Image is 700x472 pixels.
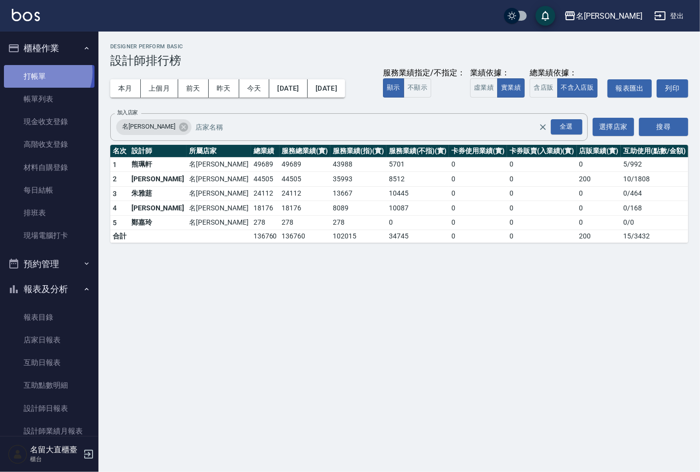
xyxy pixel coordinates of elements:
td: 0 [507,186,577,201]
td: 44505 [251,172,280,187]
td: 49689 [280,157,331,172]
button: 搜尋 [639,118,688,136]
td: 0 [577,215,621,230]
td: 朱雅莛 [129,186,187,201]
div: 全選 [551,119,582,135]
td: 0 / 464 [621,186,688,201]
div: 總業績依據： [530,68,603,78]
h3: 設計師排行榜 [110,54,688,67]
th: 店販業績(實) [577,145,621,158]
td: 18176 [280,201,331,216]
td: 200 [577,230,621,243]
a: 現場電腦打卡 [4,224,95,247]
span: 5 [113,219,117,227]
th: 卡券使用業績(實) [449,145,507,158]
td: 35993 [330,172,386,187]
td: 名[PERSON_NAME] [187,157,251,172]
td: 0 [507,201,577,216]
td: [PERSON_NAME] [129,172,187,187]
span: 2 [113,175,117,183]
td: 8089 [330,201,386,216]
div: 名[PERSON_NAME] [576,10,642,22]
button: 列印 [657,79,688,98]
button: 前天 [178,79,209,98]
button: 虛業績 [470,78,498,98]
td: 0 [577,186,621,201]
td: 10445 [386,186,449,201]
a: 互助點數明細 [4,374,95,397]
td: 0 [507,157,577,172]
th: 互助使用(點數/金額) [621,145,688,158]
span: 名[PERSON_NAME] [116,122,181,132]
button: 櫃檯作業 [4,35,95,61]
a: 報表匯出 [607,79,652,98]
td: 136760 [251,230,280,243]
span: 3 [113,190,117,198]
td: 8512 [386,172,449,187]
div: 業績依據： [470,68,525,78]
input: 店家名稱 [193,118,555,135]
td: 鄭嘉玲 [129,215,187,230]
div: 名[PERSON_NAME] [116,119,191,135]
button: 今天 [239,79,270,98]
a: 報表目錄 [4,306,95,329]
button: 昨天 [209,79,239,98]
button: [DATE] [308,79,345,98]
td: 5 / 992 [621,157,688,172]
h2: Designer Perform Basic [110,43,688,50]
td: 15 / 3432 [621,230,688,243]
td: 0 [507,215,577,230]
button: Open [549,117,584,136]
th: 卡券販賣(入業績)(實) [507,145,577,158]
button: 含店販 [530,78,557,98]
a: 打帳單 [4,65,95,88]
td: 34745 [386,230,449,243]
img: Person [8,444,28,464]
a: 高階收支登錄 [4,133,95,156]
th: 服務業績(不指)(實) [386,145,449,158]
td: 0 [449,157,507,172]
button: Clear [536,120,550,134]
td: 43988 [330,157,386,172]
label: 加入店家 [117,109,138,116]
button: save [536,6,555,26]
td: 49689 [251,157,280,172]
button: 不含入店販 [557,78,598,98]
td: 0 / 168 [621,201,688,216]
th: 名次 [110,145,129,158]
a: 帳單列表 [4,88,95,110]
th: 服務總業績(實) [280,145,331,158]
td: 熊珮軒 [129,157,187,172]
td: 44505 [280,172,331,187]
p: 櫃台 [30,455,80,464]
td: 278 [330,215,386,230]
a: 材料自購登錄 [4,156,95,179]
td: 24112 [280,186,331,201]
td: 200 [577,172,621,187]
th: 所屬店家 [187,145,251,158]
td: 0 [449,186,507,201]
button: 報表及分析 [4,276,95,302]
a: 店家日報表 [4,329,95,351]
td: 278 [280,215,331,230]
th: 設計師 [129,145,187,158]
button: [DATE] [269,79,307,98]
button: 預約管理 [4,251,95,277]
td: [PERSON_NAME] [129,201,187,216]
img: Logo [12,9,40,21]
a: 設計師日報表 [4,397,95,420]
td: 0 / 0 [621,215,688,230]
td: 0 [577,157,621,172]
td: 名[PERSON_NAME] [187,201,251,216]
td: 0 [449,201,507,216]
th: 總業績 [251,145,280,158]
a: 互助日報表 [4,351,95,374]
td: 5701 [386,157,449,172]
td: 10087 [386,201,449,216]
button: 實業績 [497,78,525,98]
td: 0 [449,215,507,230]
th: 服務業績(指)(實) [330,145,386,158]
button: 顯示 [383,78,404,98]
td: 合計 [110,230,129,243]
td: 0 [577,201,621,216]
